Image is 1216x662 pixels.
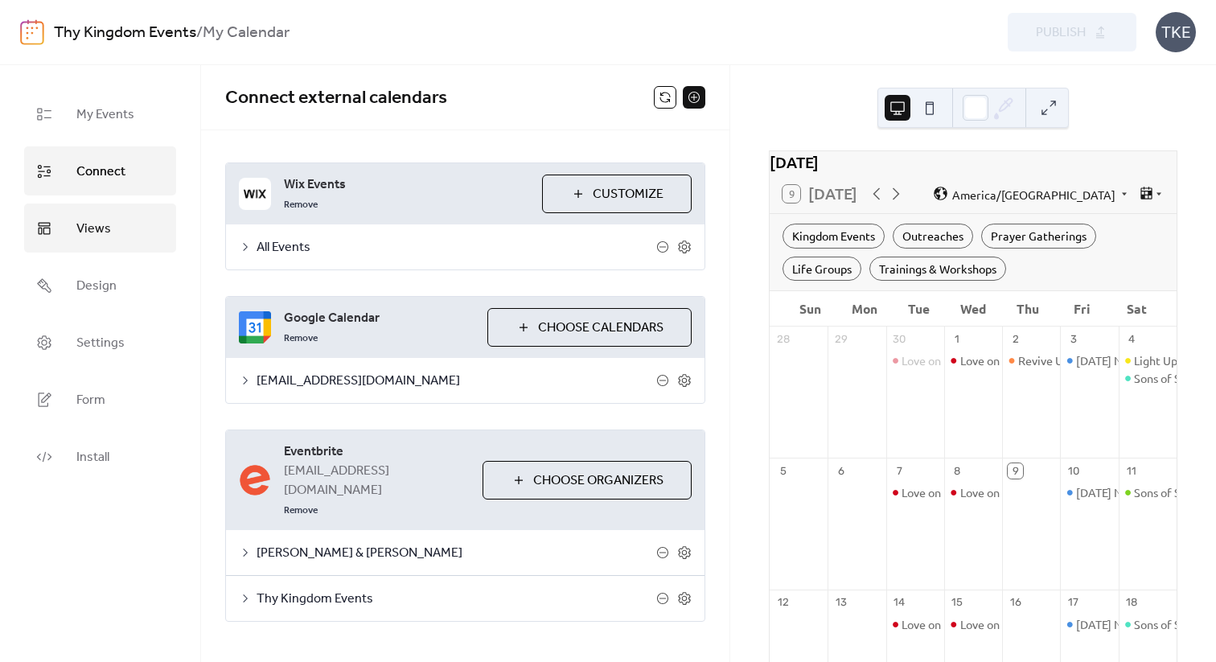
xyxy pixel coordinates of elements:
span: Wix Events [284,175,529,195]
img: google [239,311,271,343]
span: Design [76,273,117,298]
span: Connect [76,159,125,184]
span: Choose Calendars [538,319,663,338]
a: Thy Kingdom Events [54,18,196,48]
a: Design [24,261,176,310]
span: Google Calendar [284,309,474,328]
a: My Events [24,89,176,138]
span: Form [76,388,105,413]
span: Connect external calendars [225,80,447,116]
span: Thy Kingdom Events [257,590,656,609]
a: Form [24,375,176,424]
span: All Events [257,238,656,257]
span: Install [76,445,109,470]
span: Customize [593,185,663,204]
span: Eventbrite [284,442,470,462]
img: logo [20,19,44,45]
img: wix [239,178,271,210]
button: Customize [542,175,692,213]
span: My Events [76,102,134,127]
span: Remove [284,199,318,212]
span: Views [76,216,111,241]
img: eventbrite [239,464,271,496]
a: Connect [24,146,176,195]
b: / [196,18,203,48]
span: Settings [76,331,125,356]
a: Install [24,432,176,481]
b: My Calendar [203,18,290,48]
span: Remove [284,504,318,517]
a: Views [24,204,176,253]
span: [EMAIL_ADDRESS][DOMAIN_NAME] [284,462,470,500]
span: Remove [284,332,318,345]
button: Choose Organizers [483,461,692,500]
span: Choose Organizers [533,471,663,491]
a: Settings [24,318,176,367]
button: Choose Calendars [487,308,692,347]
span: [PERSON_NAME] & [PERSON_NAME] [257,544,656,563]
span: [EMAIL_ADDRESS][DOMAIN_NAME] [257,372,656,391]
div: TKE [1156,12,1196,52]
